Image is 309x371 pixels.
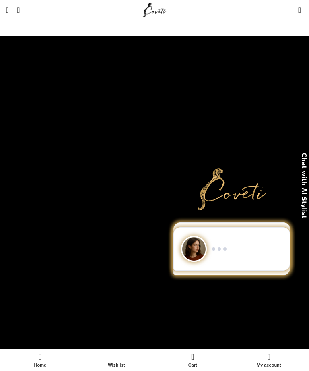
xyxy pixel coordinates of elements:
a: Home [2,351,78,369]
span: Cart [159,363,227,368]
div: My wishlist [78,351,155,369]
div: My Wishlist [286,2,294,18]
a: 0 [294,2,305,18]
img: Primary Gold [198,168,266,210]
span: Home [6,363,74,368]
span: 0 [192,351,198,357]
div: My cart [154,351,231,369]
a: Search [13,2,24,18]
a: Open mobile menu [2,2,13,18]
a: Wishlist [78,351,155,369]
a: My account [231,351,307,369]
span: My account [235,363,303,368]
a: Site logo [141,6,168,13]
span: 0 [299,4,305,10]
div: Chat to Shop demo [165,222,299,275]
a: 0 Cart [154,351,231,369]
span: Wishlist [82,363,151,368]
